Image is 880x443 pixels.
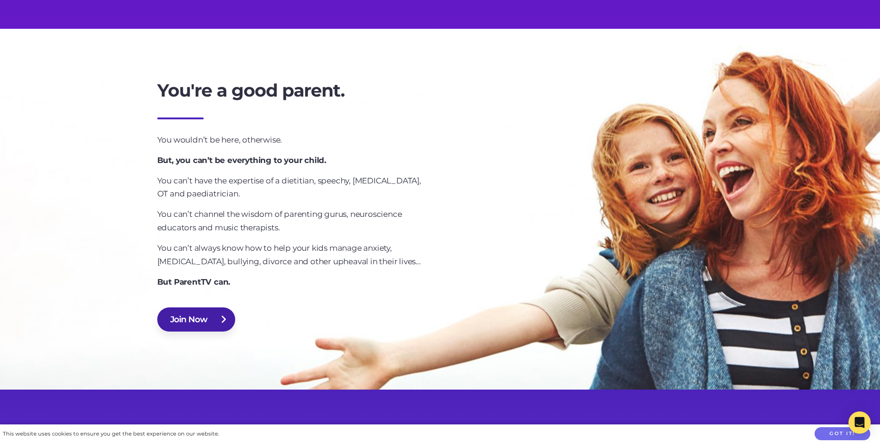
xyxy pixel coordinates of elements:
[157,241,440,268] p: You can’t always know how to help your kids manage anxiety, [MEDICAL_DATA], bullying, divorce and...
[157,208,440,235] p: You can’t channel the wisdom of parenting gurus, neuroscience educators and music therapists.
[157,133,440,147] p: You wouldn’t be here, otherwise.
[157,277,231,287] strong: But ParentTV can.
[815,427,870,441] button: Got it!
[3,429,219,439] div: This website uses cookies to ensure you get the best experience on our website.
[848,411,871,434] div: Open Intercom Messenger
[157,307,236,332] a: Join Now
[157,80,440,101] h2: You're a good parent.
[157,174,440,201] p: You can’t have the expertise of a dietitian, speechy, [MEDICAL_DATA], OT and paediatrician.
[157,156,326,165] strong: But, you can’t be everything to your child.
